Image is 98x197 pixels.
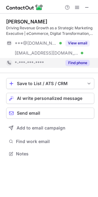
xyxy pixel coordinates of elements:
[17,96,82,101] span: AI write personalized message
[6,150,94,158] button: Notes
[15,40,57,46] span: ***@[DOMAIN_NAME]
[6,137,94,146] button: Find work email
[6,4,43,11] img: ContactOut v5.3.10
[16,151,92,157] span: Notes
[6,108,94,119] button: Send email
[6,122,94,133] button: Add to email campaign
[6,25,94,36] div: Driving Revenue Growth as a Strategic Marketing Executive | eCommerce, Digital Transformation, Br...
[15,50,79,56] span: [EMAIL_ADDRESS][DOMAIN_NAME]
[65,60,90,66] button: Reveal Button
[16,139,92,144] span: Find work email
[65,40,90,46] button: Reveal Button
[6,93,94,104] button: AI write personalized message
[6,18,47,25] div: [PERSON_NAME]
[17,125,65,130] span: Add to email campaign
[17,111,40,116] span: Send email
[6,78,94,89] button: save-profile-one-click
[17,81,84,86] div: Save to List / ATS / CRM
